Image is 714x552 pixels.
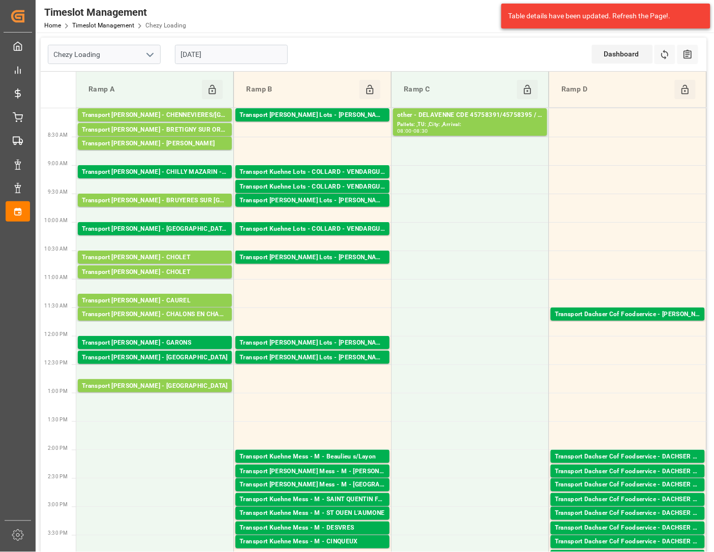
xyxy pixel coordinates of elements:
div: Pallets: 2,TU: 302,City: [GEOGRAPHIC_DATA],Arrival: [DATE] 00:00:00 [82,149,228,158]
div: Transport [PERSON_NAME] - CHOLET [82,267,228,278]
div: Pallets: 3,TU: 56,City: [GEOGRAPHIC_DATA],Arrival: [DATE] 00:00:00 [82,363,228,372]
div: Transport [PERSON_NAME] Mess - M - [PERSON_NAME] [240,467,385,477]
div: Pallets: 4,TU: ,City: [GEOGRAPHIC_DATA],Arrival: [DATE] 00:00:00 [240,192,385,201]
div: Ramp D [557,80,675,99]
div: Transport Dachser Cof Foodservice - DACHSER MESSAGERIE - [GEOGRAPHIC_DATA] [555,509,701,519]
div: Transport Kuehne Mess - M - CINQUEUX [240,537,385,547]
div: Transport [PERSON_NAME] - GARONS [82,338,228,348]
div: Pallets: ,TU: 44,City: ST OUEN L'AUMONE,Arrival: [DATE] 00:00:00 [240,519,385,528]
div: - [412,129,413,133]
div: Pallets: 11,TU: 142,City: [GEOGRAPHIC_DATA],Arrival: [DATE] 00:00:00 [82,391,228,400]
div: Transport [PERSON_NAME] Lots - [PERSON_NAME][GEOGRAPHIC_DATA] [240,338,385,348]
div: Ramp A [84,80,202,99]
span: 10:30 AM [44,246,68,252]
div: Pallets: 3,TU: 160,City: [GEOGRAPHIC_DATA],Arrival: [DATE] 00:00:00 [240,234,385,243]
div: Pallets: ,TU: 70,City: [GEOGRAPHIC_DATA],Arrival: [DATE] 00:00:00 [240,206,385,214]
span: 2:00 PM [48,445,68,451]
div: Pallets: ,TU: 11,City: Beaulieu s/[GEOGRAPHIC_DATA],Arrival: [DATE] 00:00:00 [240,462,385,471]
div: Ramp C [400,80,517,99]
div: Transport [PERSON_NAME] - [GEOGRAPHIC_DATA] [82,353,228,363]
div: Transport Kuehne Lots - COLLARD - VENDARGUES [240,224,385,234]
div: Pallets: 12,TU: 657,City: [GEOGRAPHIC_DATA],Arrival: [DATE] 00:00:00 [82,348,228,357]
div: Pallets: ,TU: 82,City: [GEOGRAPHIC_DATA],Arrival: [DATE] 00:00:00 [82,135,228,144]
div: Transport Kuehne Mess - M - DESVRES [240,524,385,534]
div: 08:30 [413,129,428,133]
div: Pallets: ,TU: ,City: ,Arrival: [397,120,543,129]
div: Transport Dachser Cof Foodservice - DACHSER MESSAGERIE - [GEOGRAPHIC_DATA] [555,524,701,534]
div: Pallets: ,TU: 6,City: [GEOGRAPHIC_DATA],Arrival: [DATE] 00:00:00 [240,348,385,357]
div: Pallets: 2,TU: 52,City: [GEOGRAPHIC_DATA],Arrival: [DATE] 00:00:00 [240,363,385,372]
div: Pallets: 1,TU: 3,City: DESVRES,Arrival: [DATE] 00:00:00 [240,534,385,542]
a: Timeslot Management [72,22,134,29]
div: Transport Dachser Cof Foodservice - DACHSER MESSAGERIE - DUPPIGHEIM [555,480,701,490]
div: Pallets: ,TU: 48,City: CHOLET,Arrival: [DATE] 00:00:00 [82,263,228,271]
div: Pallets: 1,TU: 22,City: [GEOGRAPHIC_DATA],Arrival: [DATE] 00:00:00 [555,519,701,528]
div: Transport Kuehne Mess - M - SAINT QUENTIN FALLAVIER [240,495,385,505]
div: Transport Kuehne Mess - M - ST OUEN L'AUMONE [240,509,385,519]
div: Transport Dachser Cof Foodservice - [PERSON_NAME][GEOGRAPHIC_DATA] [555,310,701,320]
div: Pallets: ,TU: 442,City: [GEOGRAPHIC_DATA],Arrival: [DATE] 00:00:00 [82,234,228,243]
div: Transport Kuehne Mess - M - Beaulieu s/Layon [240,452,385,462]
div: Transport [PERSON_NAME] Lots - [PERSON_NAME] - [GEOGRAPHIC_DATA] SUR [GEOGRAPHIC_DATA] [240,353,385,363]
span: 2:30 PM [48,474,68,479]
div: Pallets: 27,TU: 116,City: [GEOGRAPHIC_DATA],Arrival: [DATE] 00:00:00 [82,278,228,286]
span: 12:30 PM [44,360,68,365]
div: other - DELAVENNE CDE 45758391/45758395 / 25 PAL - [397,110,543,120]
button: open menu [142,47,157,63]
span: 11:00 AM [44,274,68,280]
div: Pallets: 1,TU: 236,City: [GEOGRAPHIC_DATA],Arrival: [DATE] 00:00:00 [82,206,228,214]
div: Transport [PERSON_NAME] Mess - M - [GEOGRAPHIC_DATA] [240,480,385,490]
div: Transport Dachser Cof Foodservice - DACHSER MESSAGERIE - [GEOGRAPHIC_DATA][PERSON_NAME] [555,537,701,547]
span: 9:30 AM [48,189,68,195]
div: Transport [PERSON_NAME] - BRETIGNY SUR ORGE - BRETIGNY SUR ORGE [82,125,228,135]
div: Timeslot Management [44,5,186,20]
span: 8:30 AM [48,132,68,138]
div: Pallets: 2,TU: 857,City: ~CHALONS EN CHAMPAGNE CEDEX,Arrival: [DATE] 00:00:00 [82,320,228,328]
div: Pallets: ,TU: 89,City: Ytrac,Arrival: [DATE] 00:00:00 [555,477,701,485]
div: Pallets: 1,TU: 78,City: [GEOGRAPHIC_DATA],Arrival: [DATE] 00:00:00 [240,263,385,271]
div: Transport [PERSON_NAME] - CHALONS EN CHAMPAGNE - ~CHALONS EN CHAMPAGNE CEDEX [82,310,228,320]
span: 11:30 AM [44,303,68,309]
div: Transport Dachser Cof Foodservice - DACHSER MESSAGERIE - Ytrac [555,467,701,477]
div: Transport [PERSON_NAME] - [GEOGRAPHIC_DATA] - [GEOGRAPHIC_DATA] [82,224,228,234]
div: Pallets: 4,TU: 128,City: [GEOGRAPHIC_DATA]/MARNE CEDEX,Arrival: [DATE] 00:00:00 [82,120,228,129]
span: 9:00 AM [48,161,68,166]
div: Pallets: 2,TU: 17,City: [GEOGRAPHIC_DATA],Arrival: [DATE] 00:00:00 [555,534,701,542]
div: Transport [PERSON_NAME] Lots - [PERSON_NAME] - [GEOGRAPHIC_DATA] [240,253,385,263]
div: Transport [PERSON_NAME] - CHILLY MAZARIN - CHILLY MAZARIN CEDEX [82,167,228,177]
div: Pallets: ,TU: 24,City: [GEOGRAPHIC_DATA],Arrival: [DATE] 00:00:00 [240,490,385,499]
div: Transport [PERSON_NAME] - CHOLET [82,253,228,263]
div: Pallets: ,TU: 14,City: [GEOGRAPHIC_DATA][PERSON_NAME],Arrival: [DATE] 00:00:00 [240,505,385,514]
span: 1:30 PM [48,417,68,422]
div: Table details have been updated. Refresh the Page!. [509,11,696,21]
div: Transport Dachser Cof Foodservice - DACHSER MESSAGERIE - [GEOGRAPHIC_DATA] [555,452,701,462]
div: Ramp B [242,80,360,99]
div: Pallets: ,TU: 90,City: CAUREL,Arrival: [DATE] 00:00:00 [82,306,228,315]
div: Transport Kuehne Lots - COLLARD - VENDARGUES [240,167,385,177]
input: DD-MM-YYYY [175,45,288,64]
div: Pallets: 17,TU: ,City: [GEOGRAPHIC_DATA],Arrival: [DATE] 00:00:00 [240,177,385,186]
div: Transport [PERSON_NAME] - [GEOGRAPHIC_DATA] [82,381,228,391]
span: 1:00 PM [48,388,68,394]
span: 12:00 PM [44,331,68,337]
div: Transport [PERSON_NAME] - BRUYERES SUR [GEOGRAPHIC_DATA] SUR [GEOGRAPHIC_DATA] [82,196,228,206]
div: Transport [PERSON_NAME] - [PERSON_NAME] [82,139,228,149]
div: Transport [PERSON_NAME] Lots - [PERSON_NAME] - AIX EN [GEOGRAPHIC_DATA] [240,196,385,206]
div: Transport Dachser Cof Foodservice - DACHSER MESSAGERIE - Vénissieux [555,495,701,505]
span: 10:00 AM [44,218,68,223]
div: 08:00 [397,129,412,133]
div: Pallets: 1,TU: 31,City: [GEOGRAPHIC_DATA],Arrival: [DATE] 00:00:00 [555,462,701,471]
div: Transport [PERSON_NAME] - CAUREL [82,296,228,306]
span: 3:30 PM [48,531,68,536]
div: Transport [PERSON_NAME] Lots - [PERSON_NAME] [240,110,385,120]
span: 3:00 PM [48,502,68,508]
div: Pallets: 6,TU: 335,City: CARQUEFOU,Arrival: [DATE] 00:00:00 [240,120,385,129]
a: Home [44,22,61,29]
div: Transport [PERSON_NAME] - CHENNEVIERES/[GEOGRAPHIC_DATA] - [GEOGRAPHIC_DATA]/MARNE CEDEX [82,110,228,120]
div: Pallets: 2,TU: ,City: [GEOGRAPHIC_DATA],Arrival: [DATE] 00:00:00 [555,505,701,514]
div: Transport Kuehne Lots - COLLARD - VENDARGUES [240,182,385,192]
div: Pallets: 2,TU: 32,City: [GEOGRAPHIC_DATA],Arrival: [DATE] 00:00:00 [555,490,701,499]
div: Pallets: 32,TU: 31,City: [PERSON_NAME][GEOGRAPHIC_DATA],Arrival: [DATE] 00:00:00 [555,320,701,328]
input: Type to search/select [48,45,161,64]
div: Pallets: ,TU: 216,City: CHILLY MAZARIN CEDEX,Arrival: [DATE] 00:00:00 [82,177,228,186]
